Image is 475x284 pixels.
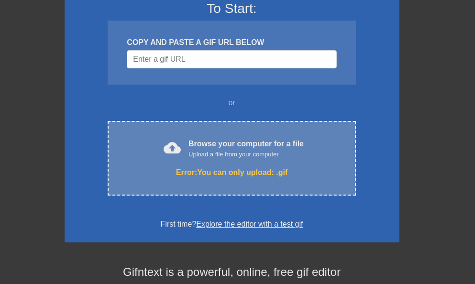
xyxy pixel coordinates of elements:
[127,37,336,48] div: COPY AND PASTE A GIF URL BELOW
[89,97,375,109] div: or
[127,50,336,68] input: Username
[188,138,304,159] div: Browse your computer for a file
[77,218,387,230] div: First time?
[196,220,303,228] a: Explore the editor with a test gif
[164,139,181,156] span: cloud_upload
[128,167,335,178] div: Error: You can only upload: .gif
[77,0,387,17] h3: To Start:
[65,265,399,279] h4: Gifntext is a powerful, online, free gif editor
[188,150,304,159] div: Upload a file from your computer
